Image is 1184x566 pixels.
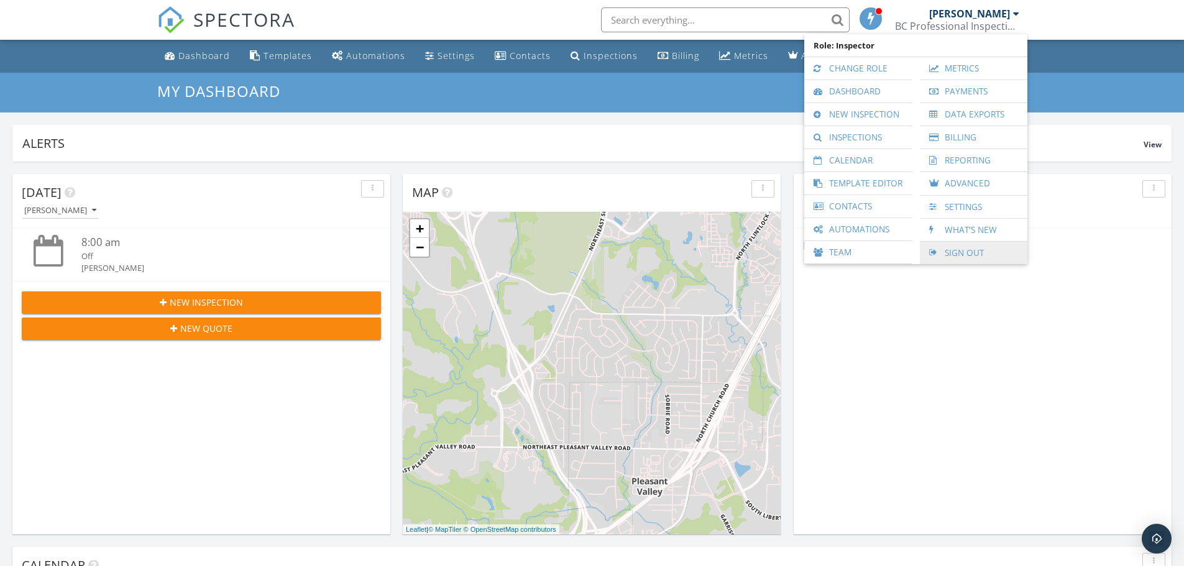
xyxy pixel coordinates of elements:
div: Advanced [801,50,847,62]
input: Search everything... [601,7,850,32]
a: Dashboard [160,45,235,68]
a: Advanced [926,172,1021,195]
a: Inspections [566,45,643,68]
div: [PERSON_NAME] [24,206,96,215]
div: No results found [794,229,1172,262]
div: Alerts [22,135,1144,152]
a: New Inspection [810,103,906,126]
a: Automations (Basic) [327,45,410,68]
a: Automations [810,218,906,240]
a: Billing [926,126,1021,148]
a: Sign Out [926,242,1021,264]
span: My Dashboard [157,81,280,101]
span: View [1144,139,1162,150]
a: Team [810,241,906,263]
div: 8:00 am [81,235,351,250]
div: Off [81,250,351,262]
a: Zoom in [410,219,429,238]
a: Contacts [490,45,556,68]
div: BC Professional Inspections LLC [895,20,1019,32]
div: Open Intercom Messenger [1142,524,1172,554]
div: [PERSON_NAME] [929,7,1010,20]
a: © MapTiler [428,526,462,533]
a: Change Role [810,57,906,80]
a: Payments [926,80,1021,103]
img: The Best Home Inspection Software - Spectora [157,6,185,34]
a: Leaflet [406,526,426,533]
div: Contacts [510,50,551,62]
a: Metrics [714,45,773,68]
a: Template Editor [810,172,906,194]
a: SPECTORA [157,17,295,43]
div: Templates [264,50,312,62]
div: [PERSON_NAME] [81,262,351,274]
a: Dashboard [810,80,906,103]
a: Billing [653,45,704,68]
a: © OpenStreetMap contributors [464,526,556,533]
a: Reporting [926,149,1021,171]
span: Map [412,184,439,201]
a: Settings [420,45,480,68]
div: Automations [346,50,405,62]
a: Templates [245,45,317,68]
a: What's New [926,219,1021,241]
div: Dashboard [178,50,230,62]
div: Billing [672,50,699,62]
span: New Quote [180,322,232,335]
span: In Progress [803,184,881,201]
a: Metrics [926,57,1021,80]
a: Settings [926,196,1021,218]
a: Inspections [810,126,906,148]
span: [DATE] [22,184,62,201]
a: Advanced [783,45,852,68]
span: New Inspection [170,296,243,309]
div: Settings [438,50,475,62]
a: Contacts [810,195,906,217]
div: | [403,524,559,535]
a: Data Exports [926,103,1021,126]
span: SPECTORA [193,6,295,32]
span: Role: Inspector [810,34,1021,57]
button: New Inspection [22,291,381,314]
div: Inspections [584,50,638,62]
a: Calendar [810,149,906,171]
button: [PERSON_NAME] [22,203,99,219]
a: Zoom out [410,238,429,257]
div: Metrics [734,50,768,62]
button: [PERSON_NAME] [803,203,880,219]
button: New Quote [22,317,381,340]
